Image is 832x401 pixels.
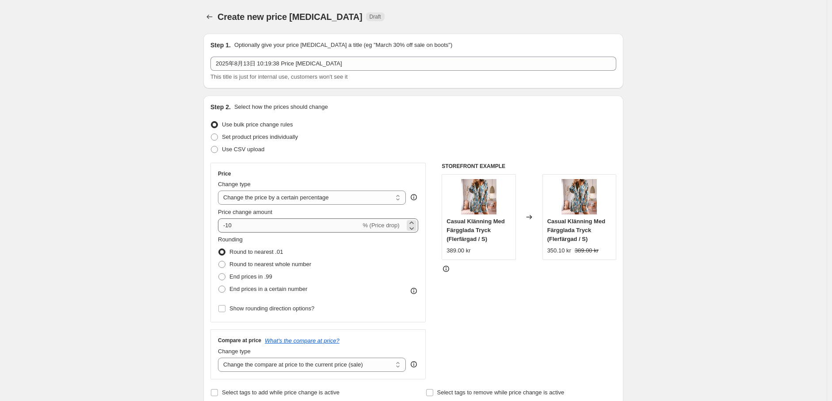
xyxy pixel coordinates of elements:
div: help [409,193,418,202]
span: End prices in .99 [229,273,272,280]
h3: Price [218,170,231,177]
p: Optionally give your price [MEDICAL_DATA] a title (eg "March 30% off sale on boots") [234,41,452,50]
span: Change type [218,181,251,187]
img: 20220926160105_720x_544eb7d4-9c08-404e-b304-9f01a7bd2fd0_80x.jpg [561,179,597,214]
span: This title is just for internal use, customers won't see it [210,73,347,80]
span: Rounding [218,236,243,243]
span: Create new price [MEDICAL_DATA] [218,12,363,22]
input: -15 [218,218,361,233]
span: Draft [370,13,381,20]
h6: STOREFRONT EXAMPLE [442,163,616,170]
span: Change type [218,348,251,355]
span: End prices in a certain number [229,286,307,292]
div: 350.10 kr [547,246,571,255]
div: 389.00 kr [447,246,470,255]
h2: Step 1. [210,41,231,50]
strike: 389.00 kr [575,246,599,255]
p: Select how the prices should change [234,103,328,111]
span: Price change amount [218,209,272,215]
img: 20220926160105_720x_544eb7d4-9c08-404e-b304-9f01a7bd2fd0_80x.jpg [461,179,496,214]
button: Price change jobs [203,11,216,23]
span: Select tags to add while price change is active [222,389,340,396]
span: Use CSV upload [222,146,264,153]
span: Round to nearest .01 [229,248,283,255]
span: % (Price drop) [363,222,399,229]
h3: Compare at price [218,337,261,344]
h2: Step 2. [210,103,231,111]
input: 30% off holiday sale [210,57,616,71]
span: Casual Klänning Med Färgglada Tryck (Flerfärgad / S) [547,218,605,242]
span: Casual Klänning Med Färgglada Tryck (Flerfärgad / S) [447,218,504,242]
span: Set product prices individually [222,134,298,140]
span: Show rounding direction options? [229,305,314,312]
span: Use bulk price change rules [222,121,293,128]
div: help [409,360,418,369]
span: Select tags to remove while price change is active [437,389,565,396]
button: What's the compare at price? [265,337,340,344]
span: Round to nearest whole number [229,261,311,267]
